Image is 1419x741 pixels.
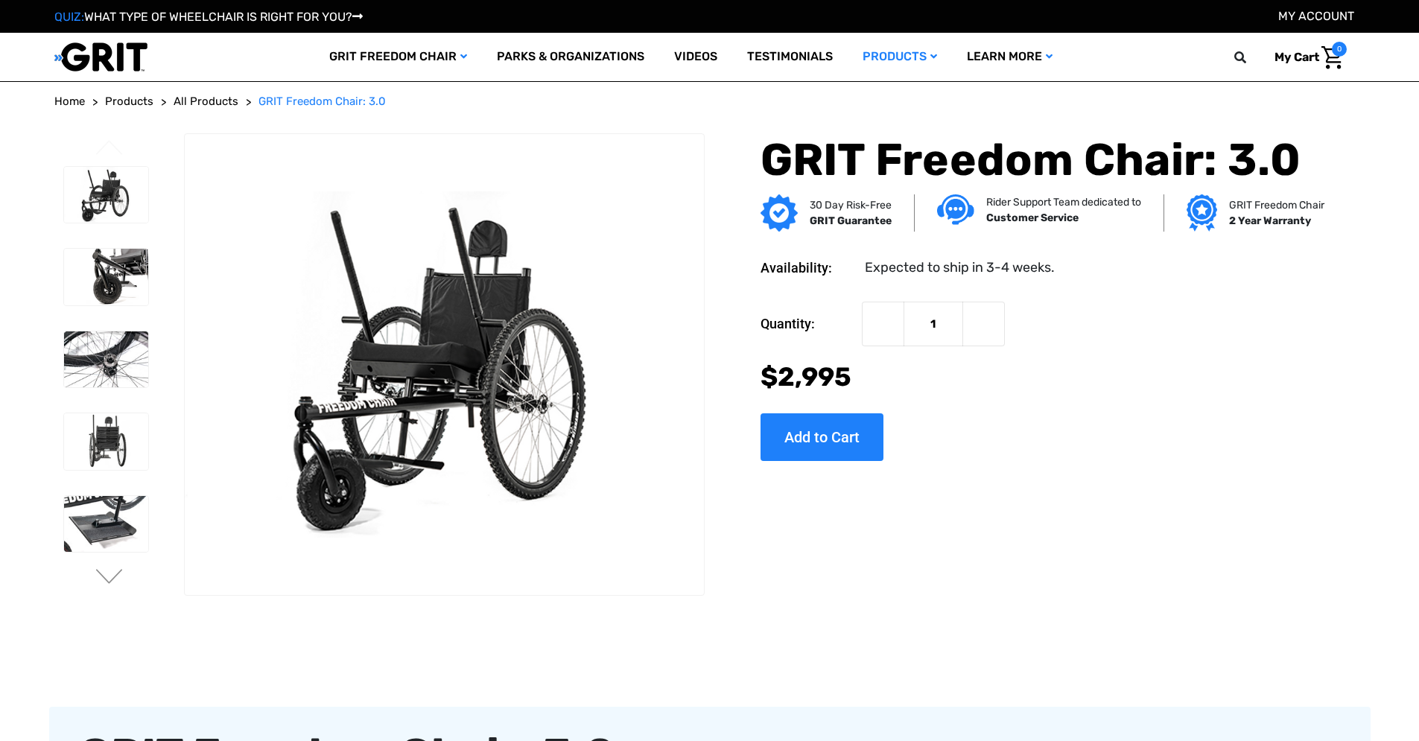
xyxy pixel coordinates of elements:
a: All Products [174,93,238,110]
p: Rider Support Team dedicated to [986,194,1141,210]
span: GRIT Freedom Chair: 3.0 [258,95,386,108]
a: Cart with 0 items [1263,42,1347,73]
img: GRIT All-Terrain Wheelchair and Mobility Equipment [54,42,147,72]
dt: Availability: [761,258,854,278]
button: Go to slide 3 of 3 [94,140,125,158]
nav: Breadcrumb [54,93,1365,110]
span: $2,995 [761,361,851,392]
img: GRIT Guarantee [761,194,798,232]
img: GRIT Freedom Chair: 3.0 [64,413,148,470]
a: Home [54,93,85,110]
strong: 2 Year Warranty [1229,214,1311,227]
a: Videos [659,33,732,81]
dd: Expected to ship in 3-4 weeks. [865,258,1055,278]
a: Parks & Organizations [482,33,659,81]
img: GRIT Freedom Chair: 3.0 [185,191,703,537]
span: Home [54,95,85,108]
label: Quantity: [761,302,854,346]
a: QUIZ:WHAT TYPE OF WHEELCHAIR IS RIGHT FOR YOU? [54,10,363,24]
span: 0 [1332,42,1347,57]
span: All Products [174,95,238,108]
span: QUIZ: [54,10,84,24]
img: GRIT Freedom Chair: 3.0 [64,331,148,388]
img: Cart [1321,46,1343,69]
button: Go to slide 2 of 3 [94,569,125,587]
p: GRIT Freedom Chair [1229,197,1324,213]
strong: GRIT Guarantee [810,214,892,227]
img: Customer service [937,194,974,225]
span: My Cart [1274,50,1319,64]
input: Add to Cart [761,413,883,461]
a: GRIT Freedom Chair [314,33,482,81]
input: Search [1241,42,1263,73]
h1: GRIT Freedom Chair: 3.0 [761,133,1319,187]
a: Products [848,33,952,81]
img: GRIT Freedom Chair: 3.0 [64,167,148,223]
img: GRIT Freedom Chair: 3.0 [64,249,148,305]
a: Testimonials [732,33,848,81]
img: Grit freedom [1187,194,1217,232]
a: Learn More [952,33,1067,81]
a: Products [105,93,153,110]
img: GRIT Freedom Chair: 3.0 [64,496,148,553]
p: 30 Day Risk-Free [810,197,892,213]
span: Products [105,95,153,108]
strong: Customer Service [986,212,1079,224]
a: Account [1278,9,1354,23]
a: GRIT Freedom Chair: 3.0 [258,93,386,110]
